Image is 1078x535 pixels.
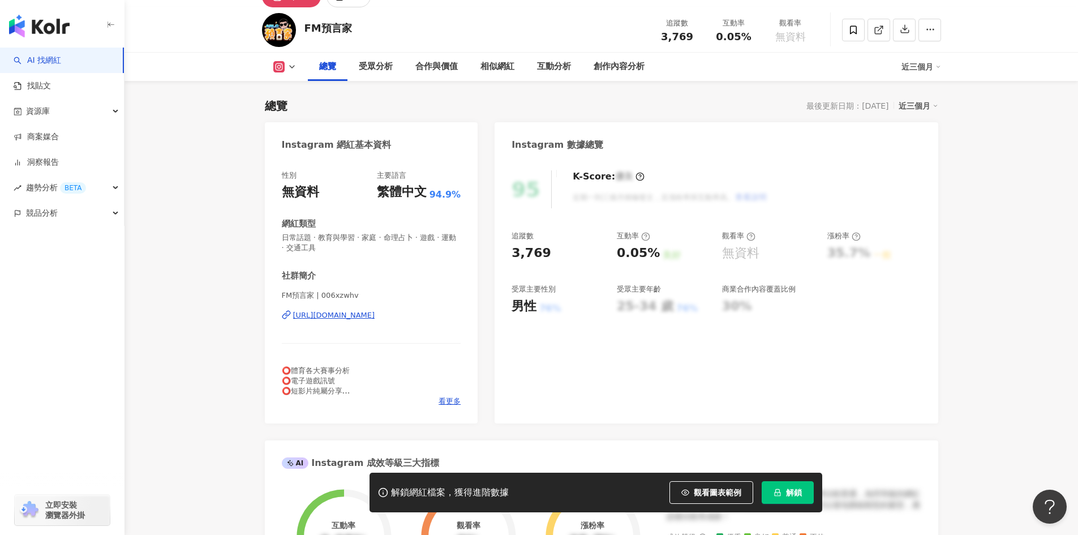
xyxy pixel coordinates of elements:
[415,60,458,74] div: 合作與價值
[265,98,287,114] div: 總覽
[457,521,480,530] div: 觀看率
[282,183,319,201] div: 無資料
[769,18,812,29] div: 觀看率
[282,366,357,406] span: ⭕️體育各大賽事分析 ⭕️電子遊戲訊號 ⭕️短影片純屬分享 ⭕️歡迎私訊小盒子討論
[775,31,806,42] span: 無資料
[827,231,861,241] div: 漲粉率
[512,139,603,151] div: Instagram 數據總覽
[26,99,50,124] span: 資源庫
[377,170,406,181] div: 主要語言
[45,500,85,520] span: 立即安裝 瀏覽器外掛
[26,200,58,226] span: 競品分析
[14,184,22,192] span: rise
[661,31,693,42] span: 3,769
[716,31,751,42] span: 0.05%
[901,58,941,76] div: 近三個月
[14,55,61,66] a: searchAI 找網紅
[512,298,536,315] div: 男性
[391,487,509,499] div: 解鎖網紅檔案，獲得進階數據
[774,489,781,497] span: lock
[762,481,814,504] button: 解鎖
[14,131,59,143] a: 商案媒合
[786,488,802,497] span: 解鎖
[293,310,375,320] div: [URL][DOMAIN_NAME]
[15,495,110,525] a: chrome extension立即安裝 瀏覽器外掛
[282,457,309,469] div: AI
[694,488,741,497] span: 觀看圖表範例
[573,170,645,183] div: K-Score :
[512,245,551,262] div: 3,769
[9,15,70,37] img: logo
[617,245,660,262] div: 0.05%
[722,284,796,294] div: 商業合作內容覆蓋比例
[712,18,755,29] div: 互動率
[282,270,316,282] div: 社群簡介
[282,310,461,320] a: [URL][DOMAIN_NAME]
[480,60,514,74] div: 相似網紅
[537,60,571,74] div: 互動分析
[594,60,645,74] div: 創作內容分析
[806,101,888,110] div: 最後更新日期：[DATE]
[282,139,392,151] div: Instagram 網紅基本資料
[359,60,393,74] div: 受眾分析
[581,521,604,530] div: 漲粉率
[304,21,352,35] div: FM預言家
[669,481,753,504] button: 觀看圖表範例
[332,521,355,530] div: 互動率
[722,231,755,241] div: 觀看率
[26,175,86,200] span: 趨勢分析
[14,80,51,92] a: 找貼文
[282,233,461,253] span: 日常話題 · 教育與學習 · 家庭 · 命理占卜 · 遊戲 · 運動 · 交通工具
[899,99,938,113] div: 近三個月
[262,13,296,47] img: KOL Avatar
[439,396,461,406] span: 看更多
[512,231,534,241] div: 追蹤數
[18,501,40,519] img: chrome extension
[377,183,427,201] div: 繁體中文
[282,170,297,181] div: 性別
[512,284,556,294] div: 受眾主要性別
[656,18,699,29] div: 追蹤數
[430,189,461,201] span: 94.9%
[14,157,59,168] a: 洞察報告
[722,245,759,262] div: 無資料
[617,231,650,241] div: 互動率
[282,218,316,230] div: 網紅類型
[617,284,661,294] div: 受眾主要年齡
[282,290,461,301] span: FM預言家 | 006xzwhv
[282,457,439,469] div: Instagram 成效等級三大指標
[319,60,336,74] div: 總覽
[60,182,86,194] div: BETA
